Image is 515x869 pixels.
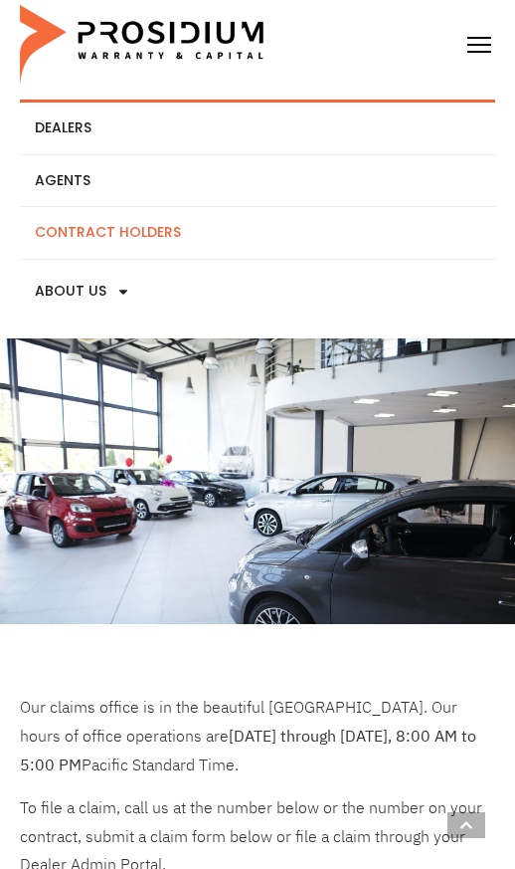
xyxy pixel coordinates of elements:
a: Contract Holders [20,207,495,259]
p: Our claims office is in the beautiful [GEOGRAPHIC_DATA]. Our hours of office operations are Pacif... [20,694,495,779]
a: About Us [20,260,495,324]
a: Agents [20,155,495,207]
b: [DATE] through [DATE], 8:00 AM to 5:00 PM [20,725,476,777]
a: Dealers [20,103,495,154]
